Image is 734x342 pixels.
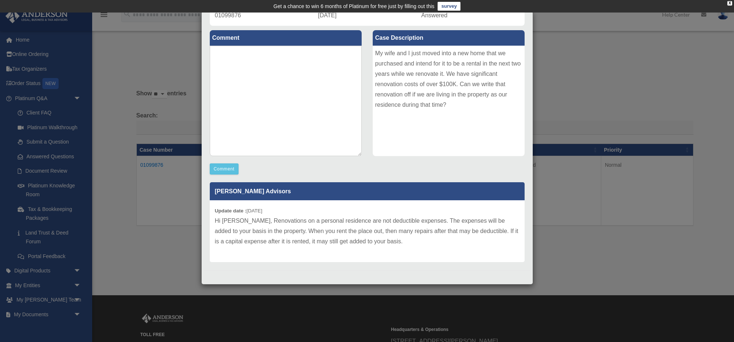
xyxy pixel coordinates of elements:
[421,12,448,18] span: Answered
[274,2,435,11] div: Get a chance to win 6 months of Platinum for free just by filling out this
[210,182,525,200] p: [PERSON_NAME] Advisors
[438,2,460,11] a: survey
[373,46,525,156] div: My wife and I just moved into a new home that we purchased and intend for it to be a rental in th...
[215,208,247,214] b: Update date :
[373,30,525,46] label: Case Description
[215,216,519,247] p: Hi [PERSON_NAME], Renovations on a personal residence are not deductible expenses. The expenses w...
[210,30,362,46] label: Comment
[215,12,241,18] span: 01099876
[318,12,337,18] span: [DATE]
[215,208,262,214] small: [DATE]
[210,163,239,174] button: Comment
[727,1,732,6] div: close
